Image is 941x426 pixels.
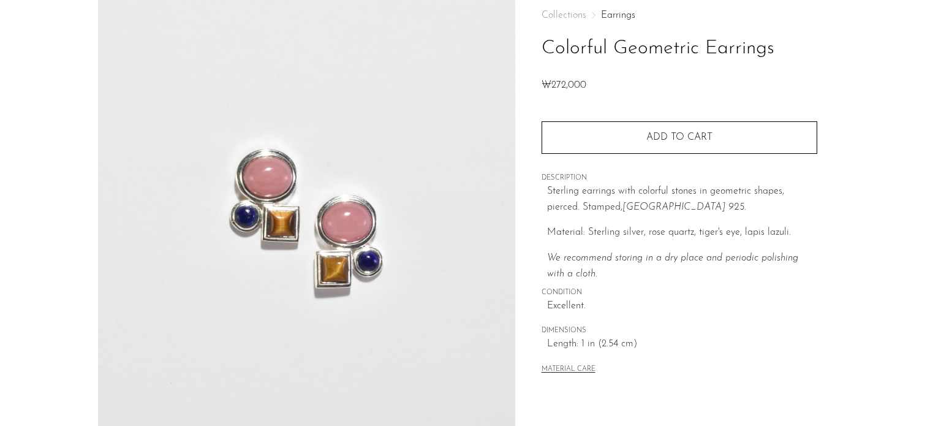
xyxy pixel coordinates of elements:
[542,173,817,184] span: DESCRIPTION
[542,10,817,20] nav: Breadcrumbs
[601,10,635,20] a: Earrings
[542,365,595,375] button: MATERIAL CARE
[542,10,586,20] span: Collections
[542,33,817,64] h1: Colorful Geometric Earrings
[542,287,817,299] span: CONDITION
[622,202,746,212] em: [GEOGRAPHIC_DATA] 925.
[542,121,817,153] button: Add to cart
[547,253,798,279] i: We recommend storing in a dry place and periodic polishing with a cloth.
[547,225,817,241] p: Material: Sterling silver, rose quartz, tiger's eye, lapis lazuli.
[547,299,817,314] span: Excellent.
[646,132,712,142] span: Add to cart
[542,325,817,337] span: DIMENSIONS
[547,337,817,352] span: Length: 1 in (2.54 cm)
[547,184,817,215] p: Sterling earrings with colorful stones in geometric shapes, pierced. Stamped,
[542,80,586,90] span: ₩272,000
